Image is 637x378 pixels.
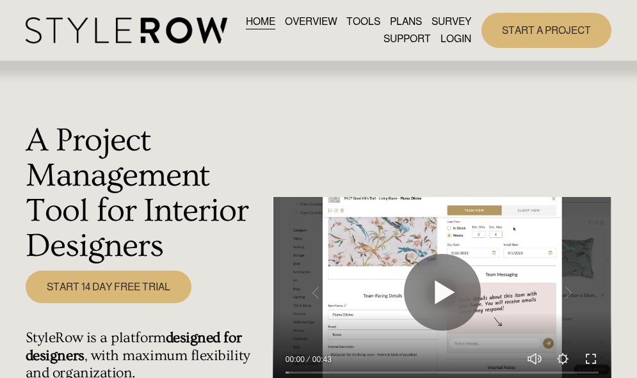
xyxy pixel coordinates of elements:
[346,13,380,30] a: TOOLS
[383,31,431,48] a: folder dropdown
[26,123,266,264] h1: A Project Management Tool for Interior Designers
[26,17,227,43] img: StyleRow
[481,13,611,48] a: START A PROJECT
[286,368,599,377] input: Seek
[285,13,337,30] a: OVERVIEW
[383,31,431,47] span: SUPPORT
[390,13,422,30] a: PLANS
[246,13,275,30] a: HOME
[26,271,191,303] a: START 14 DAY FREE TRIAL
[404,254,481,331] button: Play
[26,329,245,363] strong: designed for designers
[286,353,308,366] div: Current time
[308,353,335,366] div: Duration
[440,31,471,48] a: LOGIN
[431,13,471,30] a: SURVEY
